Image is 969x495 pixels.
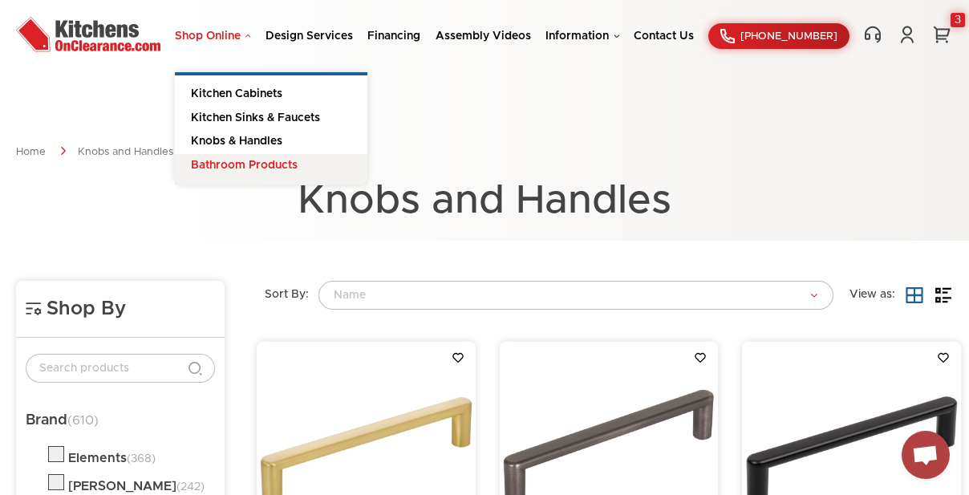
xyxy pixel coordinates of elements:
[934,286,953,305] a: List
[68,478,205,494] div: [PERSON_NAME]
[849,288,895,302] label: View as:
[436,30,531,42] a: Assembly Videos
[16,180,953,222] h1: Knobs and Handles
[175,30,251,42] a: Shop Online
[265,288,309,302] label: Sort By:
[545,30,619,42] a: Information
[175,107,367,131] a: Kitchen Sinks & Faucets
[634,30,694,42] a: Contact Us
[266,30,353,42] a: Design Services
[26,297,215,321] h4: Shop By
[902,431,950,479] a: Open chat
[740,31,837,42] span: [PHONE_NUMBER]
[16,12,160,56] img: Kitchens On Clearance
[68,450,156,466] div: Elements
[16,147,46,157] a: Home
[127,453,156,465] span: (368)
[26,354,215,383] input: Search products
[26,412,215,430] h5: Brand
[176,481,205,493] span: (242)
[367,30,420,42] a: Financing
[78,147,173,157] a: Knobs and Handles
[183,356,207,380] button: Search
[67,414,99,427] span: (610)
[930,25,953,44] a: 3
[175,75,367,107] a: Kitchen Cabinets
[175,154,367,185] a: Bathroom Products
[951,13,965,27] div: 3
[708,23,849,49] a: [PHONE_NUMBER]
[175,130,367,154] a: Knobs & Handles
